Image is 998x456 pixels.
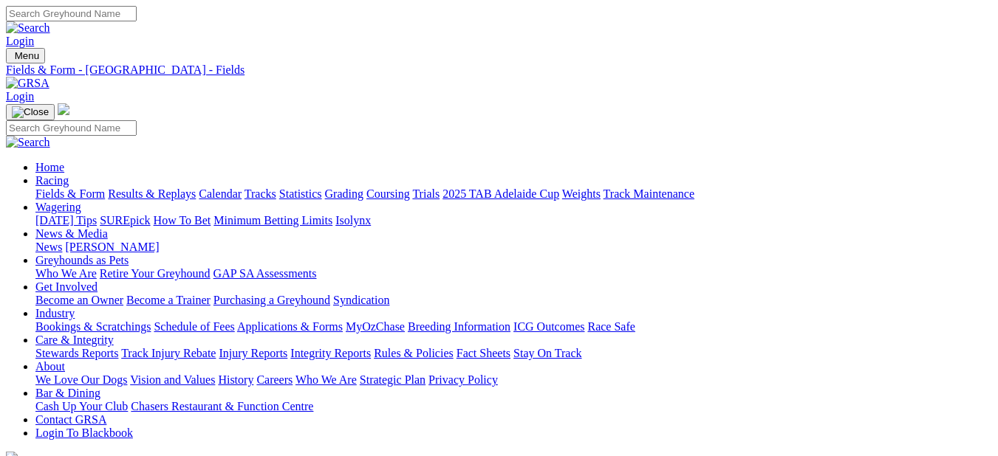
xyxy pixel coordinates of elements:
[219,347,287,359] a: Injury Reports
[35,320,992,334] div: Industry
[290,347,371,359] a: Integrity Reports
[100,214,150,227] a: SUREpick
[279,187,322,200] a: Statistics
[513,347,581,359] a: Stay On Track
[35,201,81,213] a: Wagering
[213,267,317,280] a: GAP SA Assessments
[333,294,389,306] a: Syndication
[6,90,34,103] a: Login
[325,187,363,200] a: Grading
[6,104,55,120] button: Toggle navigation
[213,214,332,227] a: Minimum Betting Limits
[35,307,75,319] a: Industry
[428,373,498,386] a: Privacy Policy
[199,187,242,200] a: Calendar
[12,106,49,118] img: Close
[35,294,123,306] a: Become an Owner
[154,320,234,333] a: Schedule of Fees
[35,187,992,201] div: Racing
[408,320,510,333] a: Breeding Information
[374,347,454,359] a: Rules & Policies
[35,400,128,412] a: Cash Up Your Club
[131,400,313,412] a: Chasers Restaurant & Function Centre
[457,347,510,359] a: Fact Sheets
[6,21,50,35] img: Search
[412,187,440,200] a: Trials
[35,241,62,253] a: News
[126,294,211,306] a: Become a Trainer
[604,187,694,200] a: Track Maintenance
[245,187,276,200] a: Tracks
[335,214,371,227] a: Isolynx
[35,254,129,266] a: Greyhounds as Pets
[6,48,45,63] button: Toggle navigation
[35,426,133,439] a: Login To Blackbook
[58,103,69,115] img: logo-grsa-white.png
[35,267,992,280] div: Greyhounds as Pets
[6,120,137,136] input: Search
[35,360,65,373] a: About
[35,347,992,360] div: Care & Integrity
[35,214,97,227] a: [DATE] Tips
[218,373,253,386] a: History
[587,320,635,333] a: Race Safe
[35,400,992,413] div: Bar & Dining
[256,373,293,386] a: Careers
[562,187,601,200] a: Weights
[35,413,106,426] a: Contact GRSA
[442,187,559,200] a: 2025 TAB Adelaide Cup
[346,320,405,333] a: MyOzChase
[295,373,357,386] a: Who We Are
[121,347,216,359] a: Track Injury Rebate
[35,373,992,387] div: About
[6,77,49,90] img: GRSA
[130,373,215,386] a: Vision and Values
[366,187,410,200] a: Coursing
[6,6,137,21] input: Search
[35,280,98,293] a: Get Involved
[35,267,97,280] a: Who We Are
[154,214,211,227] a: How To Bet
[35,334,114,346] a: Care & Integrity
[6,35,34,47] a: Login
[35,320,151,333] a: Bookings & Scratchings
[35,387,100,399] a: Bar & Dining
[35,174,69,187] a: Racing
[35,373,127,386] a: We Love Our Dogs
[6,136,50,149] img: Search
[213,294,330,306] a: Purchasing a Greyhound
[35,241,992,254] div: News & Media
[15,50,39,61] span: Menu
[513,320,584,333] a: ICG Outcomes
[237,320,343,333] a: Applications & Forms
[35,161,64,173] a: Home
[35,214,992,227] div: Wagering
[35,187,105,200] a: Fields & Form
[100,267,211,280] a: Retire Your Greyhound
[35,294,992,307] div: Get Involved
[35,227,108,240] a: News & Media
[108,187,196,200] a: Results & Replays
[35,347,118,359] a: Stewards Reports
[6,63,992,77] a: Fields & Form - [GEOGRAPHIC_DATA] - Fields
[360,373,425,386] a: Strategic Plan
[65,241,159,253] a: [PERSON_NAME]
